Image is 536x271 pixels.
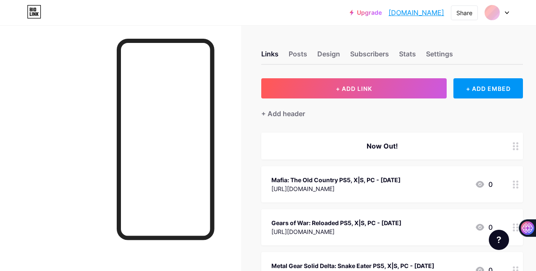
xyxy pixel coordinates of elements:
[350,49,389,64] div: Subscribers
[389,8,444,18] a: [DOMAIN_NAME]
[399,49,416,64] div: Stats
[271,218,402,227] div: Gears of War: Reloaded PS5, X|S, PC - [DATE]
[426,49,453,64] div: Settings
[261,78,447,98] button: + ADD LINK
[475,179,493,189] div: 0
[271,227,402,236] div: [URL][DOMAIN_NAME]
[261,109,305,119] div: + Add header
[350,9,382,16] a: Upgrade
[456,8,472,17] div: Share
[261,49,279,64] div: Links
[317,49,340,64] div: Design
[271,175,401,184] div: Mafia: The Old Country PS5, X|S, PC - [DATE]
[271,261,434,270] div: Metal Gear Solid Delta: Snake Eater PS5, X|S, PC - [DATE]
[271,141,493,151] div: Now Out!
[475,222,493,232] div: 0
[271,184,401,193] div: [URL][DOMAIN_NAME]
[289,49,307,64] div: Posts
[453,78,523,98] div: + ADD EMBED
[336,85,372,92] span: + ADD LINK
